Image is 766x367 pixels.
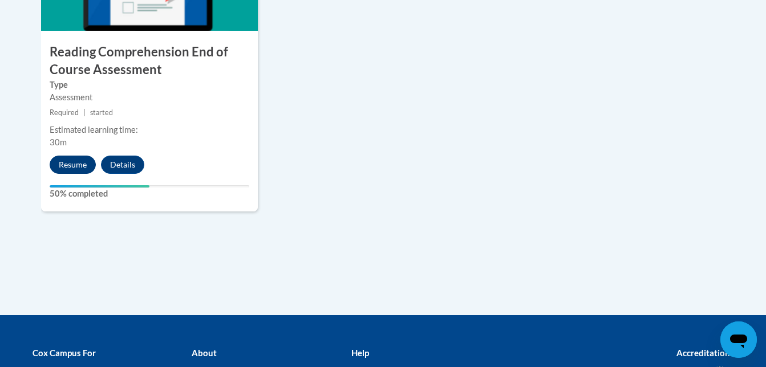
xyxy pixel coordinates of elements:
[41,43,258,79] h3: Reading Comprehension End of Course Assessment
[50,91,249,104] div: Assessment
[192,348,217,358] b: About
[676,348,734,358] b: Accreditations
[90,108,113,117] span: started
[50,187,249,200] label: 50% completed
[83,108,86,117] span: |
[50,185,149,187] div: Your progress
[351,348,369,358] b: Help
[50,108,79,117] span: Required
[50,137,67,147] span: 30m
[50,79,249,91] label: Type
[720,321,757,358] iframe: Button to launch messaging window
[101,156,144,174] button: Details
[50,124,249,136] div: Estimated learning time:
[50,156,96,174] button: Resume
[33,348,96,358] b: Cox Campus For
